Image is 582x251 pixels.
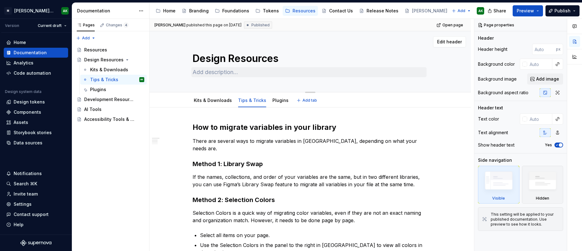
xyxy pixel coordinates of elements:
div: Background image [478,76,517,82]
div: Contact support [14,211,49,218]
div: Side navigation [478,157,512,163]
a: Storybook stories [4,128,68,138]
p: px [556,47,561,52]
span: Preview [517,8,534,14]
div: published this page on [DATE] [186,23,241,28]
p: Select all items on your page. [200,231,428,239]
div: Analytics [14,60,33,66]
input: Auto [527,113,552,125]
div: Background color [478,61,515,67]
div: Background aspect ratio [478,90,528,96]
div: Show header text [478,142,515,148]
a: Resources [283,6,318,16]
a: Components [4,107,68,117]
div: Contact Us [329,8,353,14]
h3: Method 2: Selection Colors [193,196,428,204]
div: Home [14,39,26,46]
div: Documentation [14,50,47,56]
a: Analytics [4,58,68,68]
div: AK [140,77,143,83]
a: Kits & Downloads [80,65,147,75]
div: Resources [293,8,315,14]
div: Assets [14,119,28,126]
p: Selection Colors is a quick way of migrating color variables, even if they are not an exact namin... [193,209,428,224]
div: Resources [84,47,107,53]
a: Open page [435,21,466,29]
p: If the names, collections, and order of your variables are the same, but in two different librari... [193,173,428,188]
button: Current draft [35,21,69,30]
div: Tips & Tricks [236,94,269,107]
a: Release Notes [357,6,401,16]
a: Plugins [272,98,289,103]
a: [PERSON_NAME] [402,6,463,16]
div: Version [5,23,19,28]
button: Publish [545,5,580,16]
div: Visible [492,196,505,201]
div: [PERSON_NAME] Design System [14,8,54,14]
input: Auto [527,59,552,70]
a: Tokens [253,6,281,16]
div: Hidden [522,166,563,204]
div: Header [478,35,494,41]
span: Open page [442,23,463,28]
div: Design tokens [14,99,45,105]
div: Changes [106,23,128,28]
a: AI Tools [74,104,147,114]
button: Help [4,220,68,230]
button: Add [74,34,98,42]
span: Published [251,23,270,28]
button: Preview [513,5,543,16]
div: Text alignment [478,130,508,136]
button: Contact support [4,209,68,219]
span: Add [458,8,465,13]
div: Page tree [153,5,449,17]
span: 4 [124,23,128,28]
span: Publish [554,8,571,14]
div: Tokens [263,8,279,14]
div: Kits & Downloads [90,67,128,73]
p: There are several ways to migrate variables in [GEOGRAPHIC_DATA], depending on what your needs are. [193,137,428,152]
div: Header height [478,46,507,52]
div: AK [478,8,483,13]
a: Kits & Downloads [194,98,232,103]
label: Yes [545,143,552,148]
div: Help [14,222,24,228]
div: Notifications [14,170,42,177]
div: Visible [478,166,519,204]
div: Text color [478,116,499,122]
a: Home [4,37,68,47]
button: Add image [527,73,563,85]
a: Contact Us [319,6,355,16]
span: Add image [536,76,559,82]
button: M[PERSON_NAME] Design SystemAK [1,4,71,17]
a: Documentation [4,48,68,58]
a: Tips & TricksAK [80,75,147,85]
span: Current draft [38,23,62,28]
span: Share [493,8,506,14]
span: Edit header [437,39,462,45]
span: Add tab [302,98,317,103]
div: M [4,7,12,15]
a: Development Resources [74,95,147,104]
button: Notifications [4,169,68,178]
div: Code automation [14,70,51,76]
div: This setting will be applied to your published documentation. Use preview to see how it looks. [491,212,559,227]
button: Add tab [295,96,320,105]
div: Home [163,8,176,14]
div: [PERSON_NAME] [412,8,447,14]
a: Resources [74,45,147,55]
div: Header text [478,105,503,111]
div: Storybook stories [14,130,52,136]
a: Invite team [4,189,68,199]
a: Branding [179,6,211,16]
svg: Supernova Logo [20,240,51,246]
div: Plugins [270,94,291,107]
a: Data sources [4,138,68,148]
a: Accessibility Tools & Testing [74,114,147,124]
a: Plugins [80,85,147,95]
a: Settings [4,199,68,209]
span: [PERSON_NAME] [154,23,185,28]
div: Pages [77,23,95,28]
div: Tips & Tricks [90,77,118,83]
